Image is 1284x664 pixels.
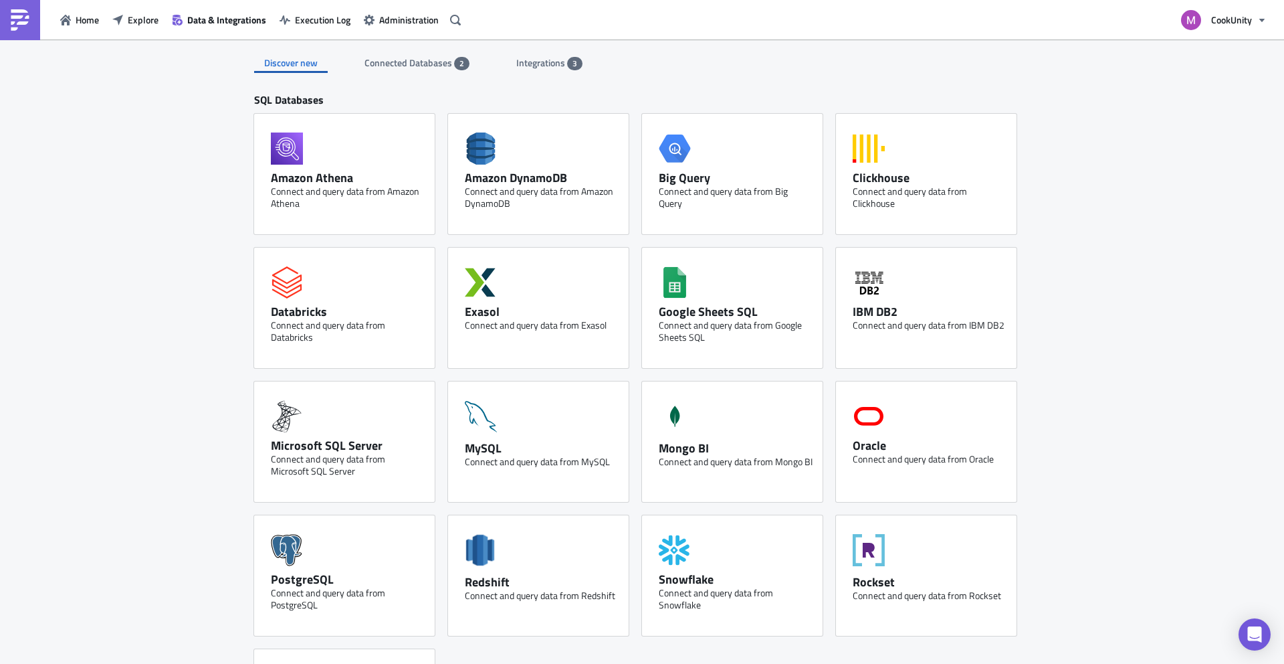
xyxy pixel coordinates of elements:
span: Data & Integrations [187,13,266,27]
span: Integrations [516,56,567,70]
div: Connect and query data from Google Sheets SQL [659,319,813,343]
div: Google Sheets SQL [659,304,813,319]
div: Databricks [271,304,425,319]
div: Connect and query data from Big Query [659,185,813,210]
div: Connect and query data from Redshift [465,590,619,602]
span: 2 [459,58,464,69]
span: Explore [128,13,158,27]
span: CookUnity [1211,13,1252,27]
span: 3 [572,58,577,69]
button: Home [53,9,106,30]
div: Amazon Athena [271,170,425,185]
div: SQL Databases [254,93,1030,114]
span: Administration [379,13,439,27]
div: Amazon DynamoDB [465,170,619,185]
img: PushMetrics [9,9,31,31]
div: Big Query [659,170,813,185]
div: Connect and query data from Snowflake [659,587,813,611]
span: Home [76,13,99,27]
div: Connect and query data from Exasol [465,319,619,331]
div: IBM DB2 [853,304,1006,319]
div: Connect and query data from Amazon DynamoDB [465,185,619,210]
button: Explore [106,9,165,30]
div: Connect and query data from Oracle [853,453,1006,465]
div: PostgreSQL [271,572,425,587]
div: Connect and query data from Mongo BI [659,456,813,468]
div: Connect and query data from Microsoft SQL Server [271,453,425,477]
span: Connected Databases [364,56,454,70]
div: Exasol [465,304,619,319]
div: Connect and query data from Rockset [853,590,1006,602]
div: Oracle [853,438,1006,453]
button: Data & Integrations [165,9,273,30]
svg: IBM DB2 [853,266,885,299]
div: Connect and query data from Clickhouse [853,185,1006,210]
div: Open Intercom Messenger [1239,618,1271,651]
div: Rockset [853,574,1006,590]
div: Connect and query data from Amazon Athena [271,185,425,210]
div: Mongo BI [659,440,813,456]
span: Execution Log [295,13,350,27]
div: Clickhouse [853,170,1006,185]
div: Redshift [465,574,619,590]
div: Connect and query data from MySQL [465,456,619,468]
div: Microsoft SQL Server [271,438,425,453]
div: Connect and query data from Databricks [271,319,425,343]
button: CookUnity [1173,5,1274,35]
button: Administration [357,9,445,30]
div: Discover new [254,53,328,73]
div: Snowflake [659,572,813,587]
button: Execution Log [273,9,357,30]
div: MySQL [465,440,619,456]
img: Avatar [1180,9,1202,31]
div: Connect and query data from IBM DB2 [853,319,1006,331]
div: Connect and query data from PostgreSQL [271,587,425,611]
